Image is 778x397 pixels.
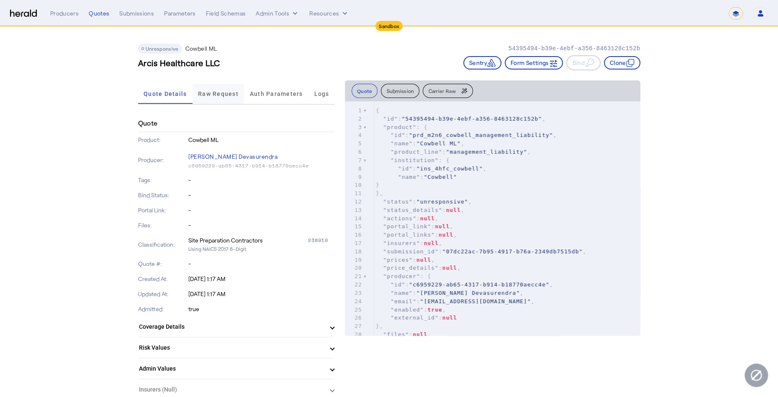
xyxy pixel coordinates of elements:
[376,124,428,130] span: : {
[424,240,439,246] span: null
[508,44,640,53] p: 54395494-b39e-4ebf-a356-8463128c152b
[345,239,363,247] div: 17
[138,260,187,268] p: Quote #:
[138,290,187,298] p: Updated At:
[376,290,524,296] span: : ,
[345,181,363,189] div: 10
[345,214,363,223] div: 14
[416,165,483,172] span: "ins_4hfc_cowbell"
[345,173,363,181] div: 9
[164,9,196,18] div: Parameters
[138,156,187,164] p: Producer:
[376,323,383,329] span: },
[188,162,335,169] p: c6959229-ab65-4317-b914-b18770aecc4e
[376,257,435,263] span: : ,
[505,56,563,70] button: Form Settings
[376,107,380,113] span: {
[138,191,187,199] p: Bind Status:
[376,240,442,246] span: : ,
[138,338,335,358] mat-expansion-panel-header: Risk Values
[420,298,531,304] span: "[EMAIL_ADDRESS][DOMAIN_NAME]"
[345,206,363,214] div: 13
[402,116,542,122] span: "54395494-b39e-4ebf-a356-8463128c152b"
[345,101,640,336] herald-code-block: quote
[383,198,413,205] span: "status"
[188,191,335,199] p: -
[383,215,416,222] span: "actions"
[383,273,420,279] span: "producer"
[206,9,246,18] div: Field Schemas
[345,272,363,281] div: 21
[188,206,335,214] p: -
[345,198,363,206] div: 12
[383,257,413,263] span: "prices"
[138,206,187,214] p: Portal Link:
[383,232,435,238] span: "portal_links"
[376,281,553,288] span: : ,
[375,21,403,31] div: Sandbox
[345,115,363,123] div: 2
[345,247,363,256] div: 18
[345,264,363,272] div: 20
[376,207,465,213] span: : ,
[345,131,363,139] div: 4
[376,232,457,238] span: : ,
[256,9,299,18] button: internal dropdown menu
[383,331,409,338] span: "files"
[390,132,405,138] span: "id"
[50,9,79,18] div: Producers
[188,176,335,184] p: -
[345,139,363,148] div: 5
[446,207,461,213] span: null
[188,245,335,253] p: Using NAICS 2017 6-Digit
[138,136,187,144] p: Product:
[416,290,520,296] span: "[PERSON_NAME] Devasurendra"
[309,9,349,18] button: Resources dropdown menu
[188,260,335,268] p: -
[390,281,405,288] span: "id"
[376,315,457,321] span: :
[376,182,380,188] span: }
[138,275,187,283] p: Created At:
[376,223,453,229] span: : ,
[376,116,546,122] span: : ,
[409,281,549,288] span: "c6959229-ab65-4317-b914-b18770aecc4e"
[398,174,420,180] span: "name"
[376,174,457,180] span: :
[345,289,363,297] div: 23
[10,10,37,18] img: Herald Logo
[138,317,335,337] mat-expansion-panel-header: Coverage Details
[345,231,363,239] div: 16
[390,157,439,163] span: "institution"
[138,176,187,184] p: Tags:
[390,140,413,147] span: "name"
[188,136,335,144] p: Cowbell ML
[345,165,363,173] div: 8
[383,116,398,122] span: "id"
[383,223,431,229] span: "portal_link"
[435,223,449,229] span: null
[439,232,453,238] span: null
[376,149,531,155] span: : ,
[376,307,446,313] span: : ,
[138,358,335,379] mat-expansion-panel-header: Admin Values
[146,46,179,52] span: Unresponsive
[144,91,187,97] span: Quote Details
[139,343,324,352] mat-panel-title: Risk Values
[390,315,439,321] span: "external_id"
[345,189,363,198] div: 11
[376,190,383,196] span: },
[383,124,416,130] span: "product"
[376,298,535,304] span: : ,
[139,364,324,373] mat-panel-title: Admin Values
[314,91,329,97] span: Logs
[138,221,187,229] p: Files:
[345,330,363,339] div: 28
[428,307,442,313] span: true
[376,132,557,138] span: : ,
[89,9,109,18] div: Quotes
[376,157,450,163] span: : {
[383,265,439,271] span: "price_details"
[345,297,363,306] div: 24
[188,236,263,245] div: Site Preparation Contractors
